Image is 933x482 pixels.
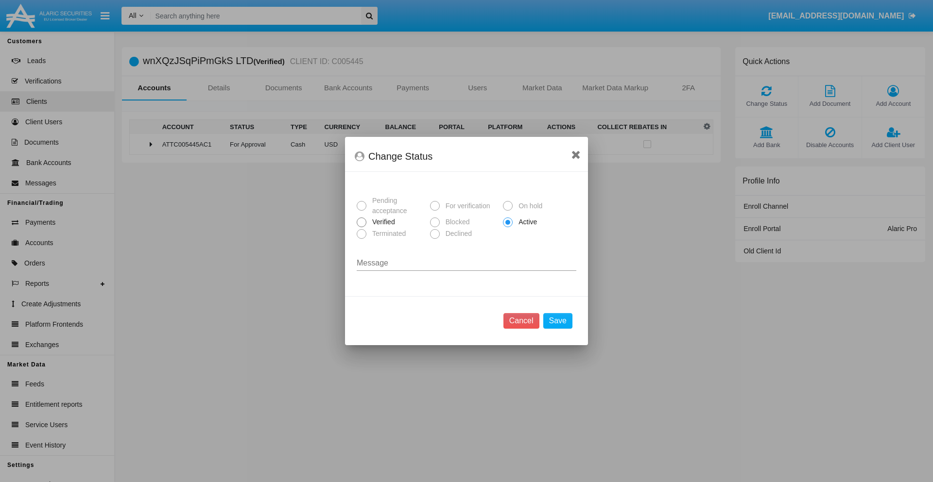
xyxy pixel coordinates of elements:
span: Verified [366,217,397,227]
span: Pending acceptance [366,196,426,216]
button: Save [543,313,572,329]
span: Declined [440,229,474,239]
span: On hold [513,201,545,211]
span: Active [513,217,539,227]
span: Blocked [440,217,472,227]
span: For verification [440,201,493,211]
button: Cancel [503,313,539,329]
div: Change Status [355,149,578,164]
span: Terminated [366,229,408,239]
